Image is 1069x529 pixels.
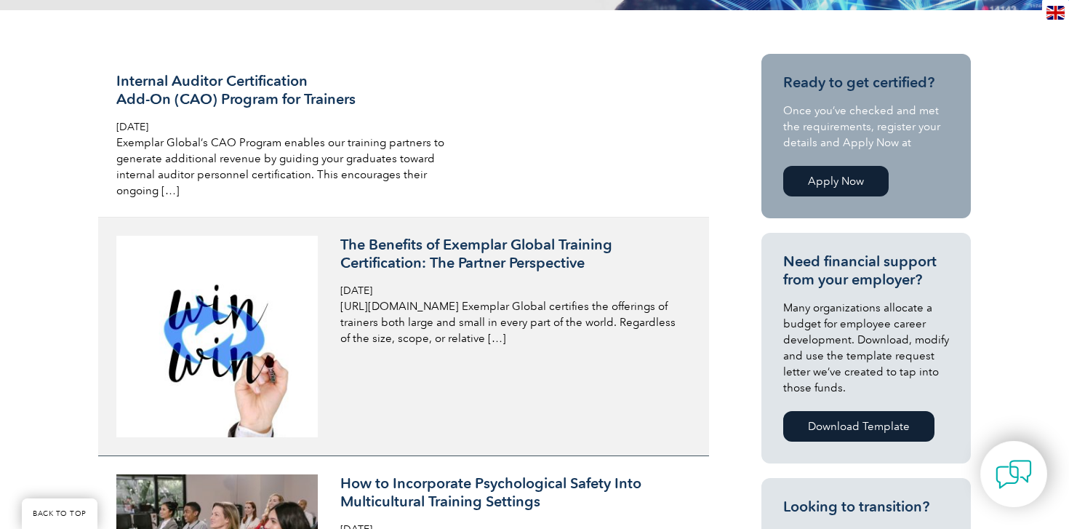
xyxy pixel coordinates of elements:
[783,73,949,92] h3: Ready to get certified?
[783,300,949,396] p: Many organizations allocate a budget for employee career development. Download, modify and use th...
[340,236,685,272] h3: The Benefits of Exemplar Global Training Certification: The Partner Perspective
[116,135,461,199] p: Exemplar Global’s CAO Program enables our training partners to generate additional revenue by gui...
[783,103,949,151] p: Once you’ve checked and met the requirements, register your details and Apply Now at
[340,285,372,297] span: [DATE]
[783,498,949,516] h3: Looking to transition?
[1046,6,1065,20] img: en
[996,456,1032,493] img: contact-chat.png
[116,72,461,108] h3: Internal Auditor Certification Add-On (CAO) Program for Trainers
[98,54,709,218] a: Internal Auditor CertificationAdd-On (CAO) Program for Trainers [DATE] Exemplar Global’s CAO Prog...
[116,121,148,133] span: [DATE]
[783,411,934,442] a: Download Template
[22,498,97,529] a: BACK TO TOP
[340,298,685,346] p: [URL][DOMAIN_NAME] Exemplar Global certifies the offerings of trainers both large and small in ev...
[340,474,685,511] h3: How to Incorporate Psychological Safety Into Multicultural Training Settings
[98,218,709,456] a: The Benefits of Exemplar Global Training Certification: The Partner Perspective [DATE] [URL][DOMA...
[783,252,949,289] h3: Need financial support from your employer?
[116,236,318,437] img: winner-1575839_1280-300x300.jpg
[783,166,889,196] a: Apply Now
